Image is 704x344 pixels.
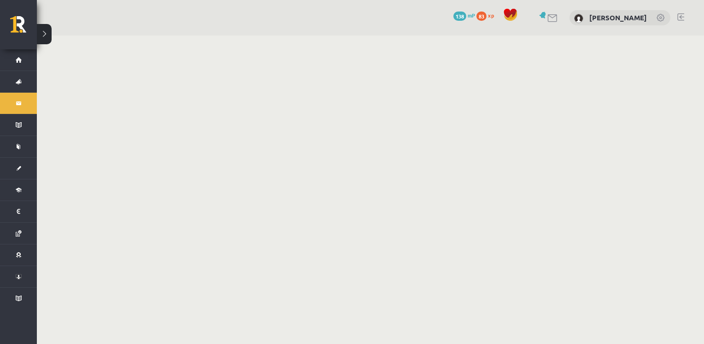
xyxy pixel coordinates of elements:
a: 138 mP [453,12,475,19]
span: 83 [476,12,487,21]
span: xp [488,12,494,19]
span: 138 [453,12,466,21]
img: Elīna Damberga [574,14,583,23]
span: mP [468,12,475,19]
a: 83 xp [476,12,499,19]
a: [PERSON_NAME] [589,13,647,22]
a: Rīgas 1. Tālmācības vidusskola [10,16,37,39]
